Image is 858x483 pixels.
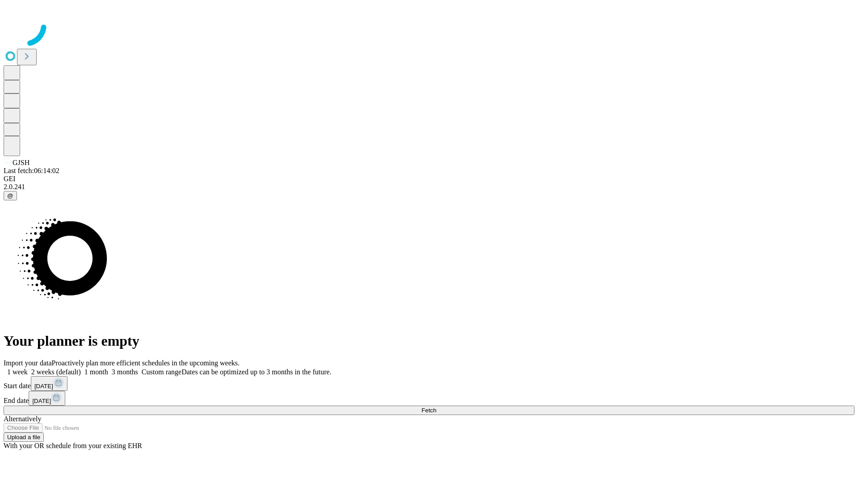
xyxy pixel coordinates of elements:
[4,391,854,406] div: End date
[4,333,854,349] h1: Your planner is empty
[4,432,44,442] button: Upload a file
[32,398,51,404] span: [DATE]
[4,442,142,449] span: With your OR schedule from your existing EHR
[181,368,331,376] span: Dates can be optimized up to 3 months in the future.
[13,159,29,166] span: GJSH
[142,368,181,376] span: Custom range
[31,376,67,391] button: [DATE]
[421,407,436,414] span: Fetch
[4,183,854,191] div: 2.0.241
[7,192,13,199] span: @
[4,415,41,423] span: Alternatively
[4,167,59,174] span: Last fetch: 06:14:02
[4,359,52,367] span: Import your data
[112,368,138,376] span: 3 months
[52,359,240,367] span: Proactively plan more efficient schedules in the upcoming weeks.
[29,391,65,406] button: [DATE]
[4,191,17,200] button: @
[4,376,854,391] div: Start date
[34,383,53,390] span: [DATE]
[4,406,854,415] button: Fetch
[84,368,108,376] span: 1 month
[31,368,81,376] span: 2 weeks (default)
[7,368,28,376] span: 1 week
[4,175,854,183] div: GEI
